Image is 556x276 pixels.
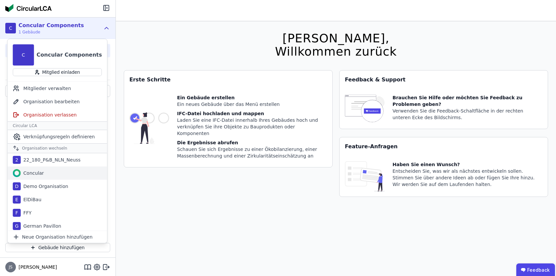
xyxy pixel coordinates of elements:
div: [PERSON_NAME], [275,32,397,45]
div: Entscheiden Sie, was wir als nächstes entwickeln sollen. Stimmen Sie über andere Ideen ab oder fü... [393,168,542,188]
div: 2 [13,156,21,164]
div: C [5,23,16,33]
span: [PERSON_NAME] [16,264,57,270]
div: 22_180_P&B_NLN_Neuss [21,157,81,163]
div: ElDiBau [21,196,41,203]
div: E [13,196,21,204]
div: Verwenden Sie die Feedback-Schaltfläche in der rechten unteren Ecke des Bildschirms. [393,108,542,121]
div: IFC-Datei hochladen und mappen [177,110,327,117]
img: feedback-icon-HCTs5lye.svg [345,94,385,123]
div: Organisation bearbeiten [8,95,107,108]
img: Concular [5,4,52,12]
div: Brauchen Sie Hilfe oder möchten Sie Feedback zu Problemen geben? [393,94,542,108]
div: Laden Sie eine IFC-Datei innerhalb Ihres Gebäudes hoch und verknüpfen Sie ihre Objekte zu Bauprod... [177,117,327,137]
div: F [13,209,21,217]
div: German Pavillon [21,223,61,229]
div: Concular Components [37,51,102,59]
div: Schauen Sie sich Ergebnisse zu einer Ökobilanzierung, einer Massenberechnung und einer Zirkularit... [177,146,327,159]
img: Concular [13,169,21,177]
div: D [13,182,21,190]
div: Demo Organisation [21,183,69,190]
div: Feedback & Support [340,70,548,89]
span: JS [9,265,12,269]
div: Concular [21,170,44,176]
span: Verknüpfungsregeln definieren [23,133,95,140]
div: G [13,222,21,230]
div: Erste Schritte [124,70,332,89]
button: Gebäude hinzufügen [5,243,110,252]
div: Ein neues Gebäude über das Menü erstellen [177,101,327,108]
div: Ein Gebäude erstellen [177,94,327,101]
span: 1 Gebäude [19,29,84,35]
img: getting_started_tile-DrF_GRSv.svg [129,94,169,162]
div: Organisation verlassen [8,108,107,121]
div: Feature-Anfragen [340,137,548,156]
button: Mitglied einladen [13,68,102,76]
div: Concular Components [19,22,84,29]
div: Circular LCA [8,121,107,130]
img: feature_request_tile-UiXE1qGU.svg [345,161,385,191]
div: Haben Sie einen Wunsch? [393,161,542,168]
div: C [13,44,34,66]
div: Die Ergebnisse abrufen [177,139,327,146]
span: Neue Organisation hinzufügen [22,234,93,240]
div: FFY [21,209,32,216]
div: Mitglieder verwalten [8,82,107,95]
div: Willkommen zurück [275,45,397,58]
div: Organisation wechseln [8,143,107,153]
